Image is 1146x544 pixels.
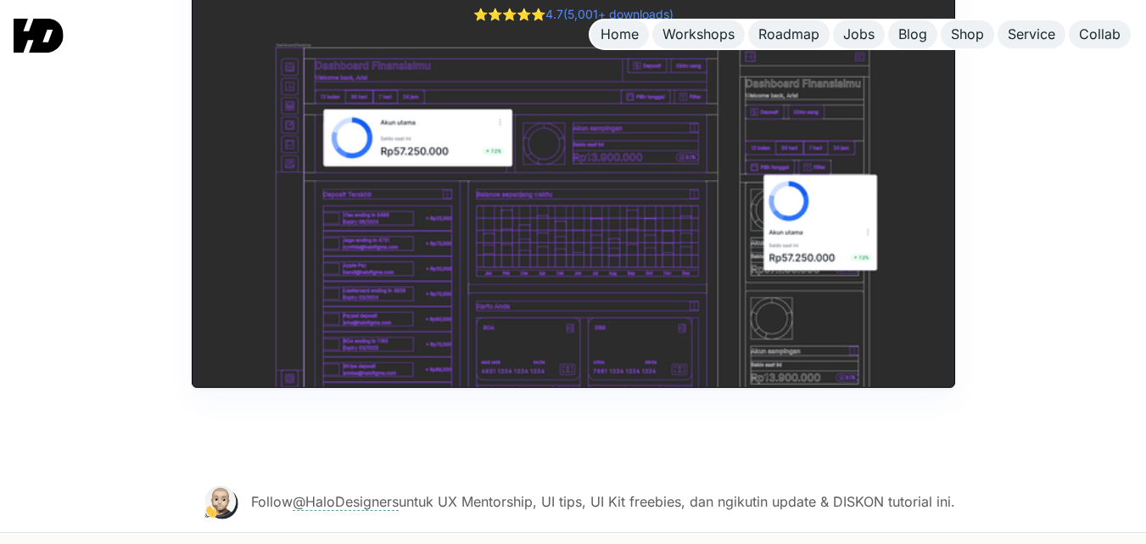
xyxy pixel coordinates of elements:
div: Follow untuk UX Mentorship, UI tips, UI Kit freebies, dan ngikutin update & DISKON tutorial ini. [251,491,955,513]
a: ⭐️⭐️⭐️⭐️⭐️ [473,7,545,21]
a: Service [998,20,1065,48]
a: Home [590,20,649,48]
a: @HaloDesigners [293,493,399,511]
div: Roadmap [758,25,819,43]
div: Collab [1079,25,1121,43]
a: Roadmap [748,20,830,48]
div: Home [601,25,639,43]
a: Collab [1069,20,1131,48]
a: (5,001+ downloads) [563,7,674,21]
img: logo halodesigners - belajar ui ux design indonesia [192,473,251,532]
div: Workshops [662,25,735,43]
a: Jobs [833,20,885,48]
div: Shop [951,25,984,43]
a: Blog [888,20,937,48]
div: Blog [898,25,927,43]
div: 4.7 [473,6,674,24]
div: Service [1008,25,1055,43]
a: Workshops [652,20,745,48]
a: Shop [941,20,994,48]
div: Jobs [843,25,875,43]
